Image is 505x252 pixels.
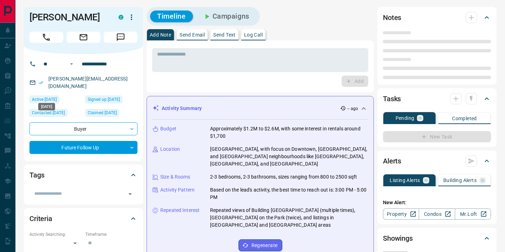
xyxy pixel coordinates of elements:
[67,60,76,68] button: Open
[390,178,420,183] p: Listing Alerts
[32,96,57,103] span: Active [DATE]
[419,208,455,220] a: Condos
[383,93,401,104] h2: Tasks
[39,80,43,85] svg: Email Verified
[347,105,358,112] p: -- ago
[104,32,137,43] span: Message
[213,32,236,37] p: Send Text
[29,213,52,224] h2: Criteria
[396,116,415,121] p: Pending
[180,32,205,37] p: Send Email
[160,186,195,194] p: Activity Pattern
[383,90,491,107] div: Tasks
[88,96,120,103] span: Signed up [DATE]
[455,208,491,220] a: Mr.Loft
[29,12,108,23] h1: [PERSON_NAME]
[210,146,368,168] p: [GEOGRAPHIC_DATA], with focus on Downtown, [GEOGRAPHIC_DATA], and [GEOGRAPHIC_DATA] neighbourhood...
[210,125,368,140] p: Approximately $1.2M to $2.6M, with some interest in rentals around $1,700
[29,167,137,183] div: Tags
[210,173,357,181] p: 2-3 bedrooms, 2-3 bathrooms, sizes ranging from 800 to 2500 sqft
[29,109,82,119] div: Tue Oct 07 2025
[196,11,256,22] button: Campaigns
[32,109,65,116] span: Contacted [DATE]
[48,76,128,89] a: [PERSON_NAME][EMAIL_ADDRESS][DOMAIN_NAME]
[150,11,193,22] button: Timeline
[383,155,401,167] h2: Alerts
[160,173,190,181] p: Size & Rooms
[125,189,135,199] button: Open
[160,125,176,133] p: Budget
[210,186,368,201] p: Based on the lead's activity, the best time to reach out is: 3:00 PM - 5:00 PM
[67,32,100,43] span: Email
[383,208,419,220] a: Property
[383,12,401,23] h2: Notes
[85,231,137,238] p: Timeframe:
[29,169,44,181] h2: Tags
[29,141,137,154] div: Future Follow Up
[119,15,123,20] div: condos.ca
[29,210,137,227] div: Criteria
[153,102,368,115] div: Activity Summary-- ago
[443,178,477,183] p: Building Alerts
[238,239,282,251] button: Regenerate
[29,32,63,43] span: Call
[160,146,180,153] p: Location
[383,9,491,26] div: Notes
[452,116,477,121] p: Completed
[244,32,263,37] p: Log Call
[29,96,82,105] div: Thu Aug 21 2025
[88,109,117,116] span: Claimed [DATE]
[29,122,137,135] div: Buyer
[383,199,491,206] p: New Alert:
[210,207,368,229] p: Repeated views of Building [GEOGRAPHIC_DATA] (multiple times), [GEOGRAPHIC_DATA] on the Park (twi...
[85,96,137,105] div: Wed Jul 23 2025
[383,230,491,247] div: Showings
[383,233,413,244] h2: Showings
[383,153,491,169] div: Alerts
[160,207,200,214] p: Repeated Interest
[162,105,202,112] p: Activity Summary
[85,109,137,119] div: Wed Jul 23 2025
[38,103,55,110] div: [DATE]
[29,231,82,238] p: Actively Searching:
[150,32,171,37] p: Add Note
